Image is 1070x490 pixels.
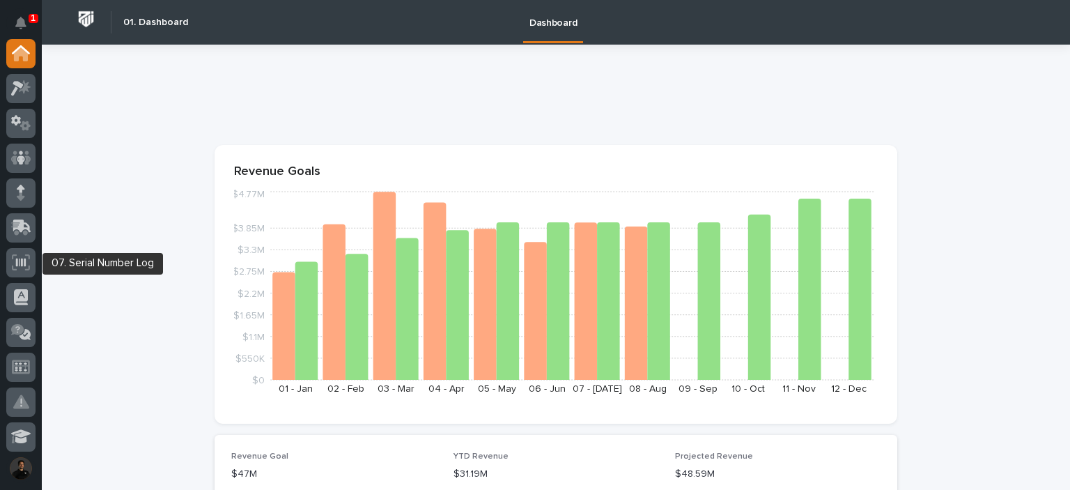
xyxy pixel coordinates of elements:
tspan: $3.3M [238,245,265,255]
span: Projected Revenue [675,452,753,461]
text: 02 - Feb [327,384,364,394]
button: users-avatar [6,454,36,483]
tspan: $550K [235,353,265,363]
img: Workspace Logo [73,6,99,32]
tspan: $2.75M [233,267,265,277]
span: Revenue Goal [231,452,288,461]
text: 11 - Nov [782,384,816,394]
p: Revenue Goals [234,164,878,180]
p: 1 [31,13,36,23]
text: 08 - Aug [629,384,667,394]
tspan: $3.85M [232,224,265,233]
tspan: $1.65M [233,310,265,320]
text: 07 - [DATE] [573,384,622,394]
button: Notifications [6,8,36,38]
text: 12 - Dec [831,384,867,394]
text: 09 - Sep [679,384,718,394]
text: 01 - Jan [279,384,313,394]
tspan: $1.1M [242,332,265,342]
tspan: $4.77M [232,190,265,199]
text: 04 - Apr [428,384,465,394]
p: $47M [231,467,437,482]
tspan: $2.2M [238,289,265,298]
text: 05 - May [478,384,516,394]
span: YTD Revenue [453,452,509,461]
text: 06 - Jun [529,384,566,394]
p: $48.59M [675,467,881,482]
p: $31.19M [453,467,659,482]
h2: 01. Dashboard [123,17,188,29]
tspan: $0 [252,376,265,385]
div: Notifications1 [17,17,36,39]
text: 03 - Mar [378,384,414,394]
text: 10 - Oct [731,384,765,394]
